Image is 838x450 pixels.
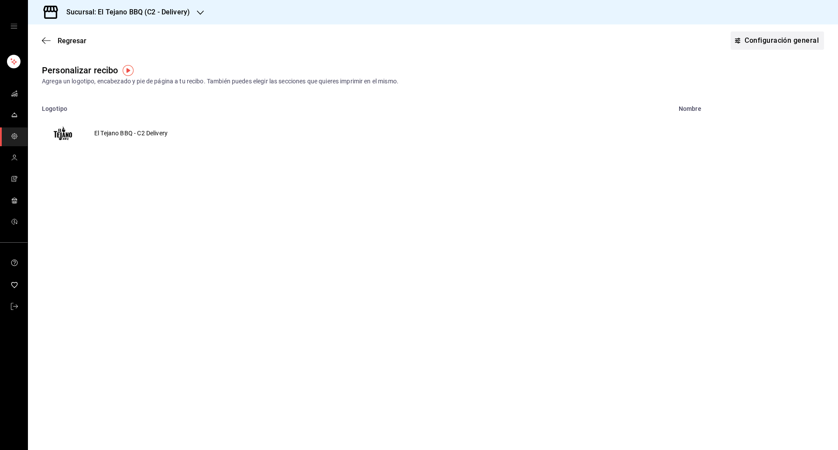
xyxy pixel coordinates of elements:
[42,64,118,77] div: Personalizar recibo
[28,100,673,112] th: Logotipo
[731,31,824,50] a: Configuración general
[84,112,178,154] td: El Tejano BBQ - C2 Delivery
[10,23,17,30] button: open drawer
[59,7,190,17] h3: Sucursal: El Tejano BBQ (C2 - Delivery)
[58,37,86,45] span: Regresar
[123,65,134,76] img: Tooltip marker
[28,100,838,154] table: voidReasonsTable
[28,112,192,154] button: PreviewEl Tejano BBQ - C2 Delivery
[42,37,86,45] button: Regresar
[673,100,838,112] th: Nombre
[52,123,73,144] img: Preview
[42,77,824,86] div: Agrega un logotipo, encabezado y pie de página a tu recibo. También puedes elegir las secciones q...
